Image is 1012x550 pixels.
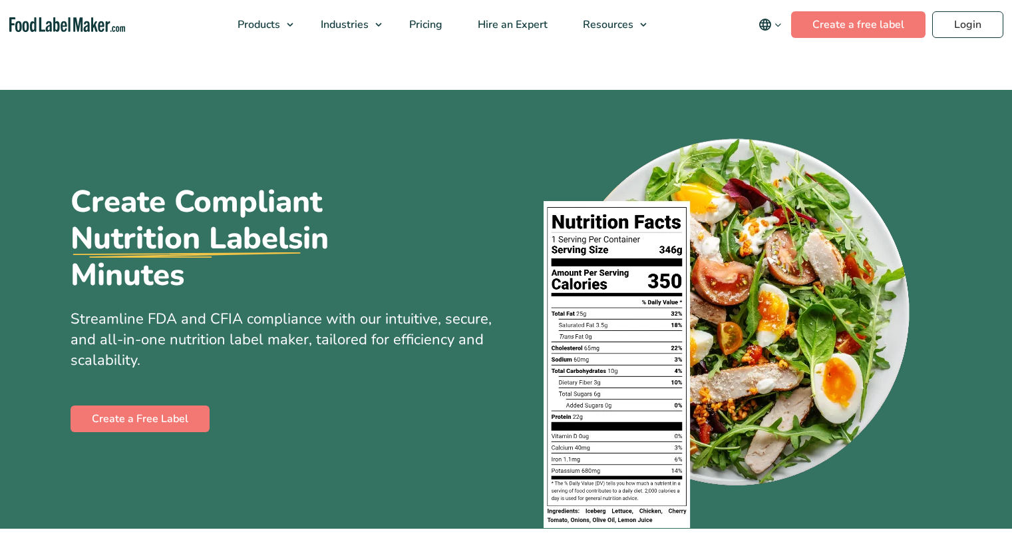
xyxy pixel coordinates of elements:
[71,309,492,370] span: Streamline FDA and CFIA compliance with our intuitive, secure, and all-in-one nutrition label mak...
[474,17,549,32] span: Hire an Expert
[544,130,914,529] img: A plate of food with a nutrition facts label on top of it.
[317,17,370,32] span: Industries
[579,17,635,32] span: Resources
[234,17,281,32] span: Products
[405,17,444,32] span: Pricing
[71,406,210,432] a: Create a Free Label
[71,220,303,257] u: Nutrition Labels
[932,11,1003,38] a: Login
[791,11,926,38] a: Create a free label
[71,184,430,293] h1: Create Compliant in Minutes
